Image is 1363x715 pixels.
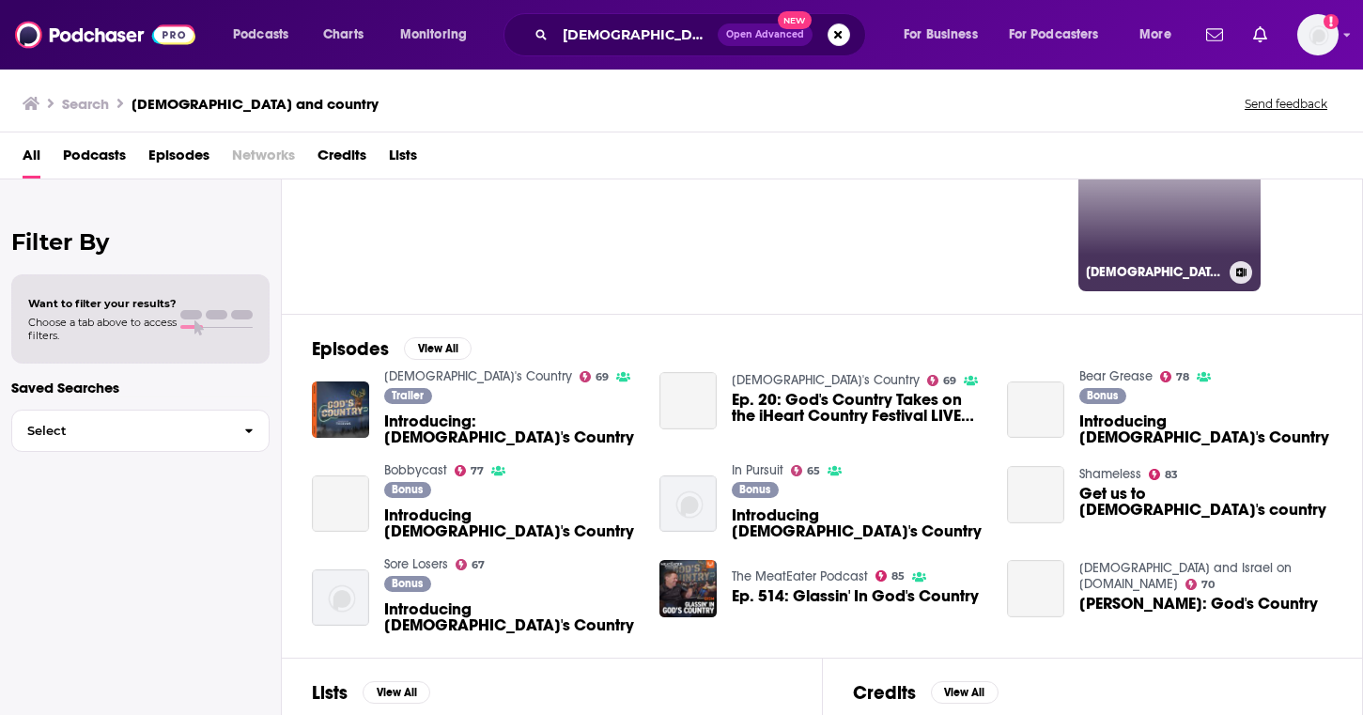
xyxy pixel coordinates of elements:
span: Bonus [739,484,770,495]
button: Send feedback [1239,96,1333,112]
a: Podchaser - Follow, Share and Rate Podcasts [15,17,195,53]
a: The MeatEater Podcast [732,568,868,584]
a: 29 [511,109,693,291]
input: Search podcasts, credits, & more... [555,20,718,50]
a: Sore Losers [384,556,448,572]
span: 70 [1201,581,1215,589]
button: open menu [891,20,1001,50]
a: 69 [580,371,610,382]
a: Ep. 514: Glassin' In God's Country [732,588,979,604]
a: All [23,140,40,179]
h2: Filter By [11,228,270,256]
img: Ep. 514: Glassin' In God's Country [659,560,717,617]
a: Ep. 20: God's Country Takes on the iHeart Country Festival LIVE from Austin! [732,392,984,424]
button: View All [404,337,472,360]
a: In Pursuit [732,462,783,478]
span: 78 [1176,373,1189,381]
span: Trailer [392,390,424,401]
a: 65 [791,465,821,476]
span: Ep. 20: God's Country Takes on the iHeart Country Festival LIVE from [GEOGRAPHIC_DATA]! [732,392,984,424]
a: Curtis Grimes: God's Country [1007,560,1064,617]
span: 69 [943,377,956,385]
button: View All [363,681,430,704]
a: 77 [455,465,485,476]
span: Introducing [DEMOGRAPHIC_DATA]'s Country [732,507,984,539]
h2: Credits [853,681,916,705]
a: Introducing God's Country [1007,381,1064,439]
a: Curtis Grimes: God's Country [1079,596,1318,612]
img: Introducing God's Country [312,569,369,627]
span: 77 [471,467,484,475]
button: open menu [997,20,1126,50]
span: Podcasts [233,22,288,48]
a: Show notifications dropdown [1246,19,1275,51]
h2: Lists [312,681,348,705]
a: CreditsView All [853,681,999,705]
a: Get us to God's country [1079,486,1332,518]
a: Ep. 20: God's Country Takes on the iHeart Country Festival LIVE from Austin! [659,372,717,429]
a: Credits [318,140,366,179]
span: 69 [596,373,609,381]
a: 38 [700,109,882,291]
span: Get us to [DEMOGRAPHIC_DATA]'s country [1079,486,1332,518]
a: Lists [389,140,417,179]
span: 67 [472,561,485,569]
button: Select [11,410,270,452]
span: Bonus [1087,390,1118,401]
p: Saved Searches [11,379,270,396]
span: Networks [232,140,295,179]
h3: [DEMOGRAPHIC_DATA] and country [132,95,379,113]
span: Monitoring [400,22,467,48]
button: Open AdvancedNew [718,23,813,46]
img: User Profile [1297,14,1339,55]
a: Holy Scriptures and Israel on Oneplace.com [1079,560,1292,592]
a: Introducing God's Country [1079,413,1332,445]
h2: Episodes [312,337,389,361]
a: 83 [1149,469,1179,480]
button: Show profile menu [1297,14,1339,55]
span: For Business [904,22,978,48]
span: 65 [807,467,820,475]
a: Introducing God's Country [384,507,637,539]
span: Bonus [392,578,423,589]
button: open menu [387,20,491,50]
span: New [778,11,812,29]
svg: Add a profile image [1324,14,1339,29]
a: 69 [321,109,503,291]
img: Introducing: God's Country [312,381,369,439]
span: 85 [891,572,905,581]
h3: [DEMOGRAPHIC_DATA] and Country Podcast [1086,264,1222,280]
a: 70 [1185,579,1216,590]
span: Introducing: [DEMOGRAPHIC_DATA]'s Country [384,413,637,445]
a: Podcasts [63,140,126,179]
h3: Search [62,95,109,113]
span: Open Advanced [726,30,804,39]
a: Episodes [148,140,209,179]
button: open menu [1126,20,1195,50]
a: 78 [1160,371,1190,382]
span: Select [12,425,229,437]
a: Introducing God's Country [384,601,637,633]
a: ListsView All [312,681,430,705]
a: Charts [311,20,375,50]
span: Logged in as lori.heiselman [1297,14,1339,55]
span: Introducing [DEMOGRAPHIC_DATA]'s Country [1079,413,1332,445]
span: Choose a tab above to access filters. [28,316,177,342]
span: Introducing [DEMOGRAPHIC_DATA]'s Country [384,507,637,539]
a: Introducing God's Country [732,507,984,539]
a: 32[DEMOGRAPHIC_DATA] and Country Podcast [1078,109,1261,291]
a: EpisodesView All [312,337,472,361]
a: Bear Grease [1079,368,1153,384]
span: Bonus [392,484,423,495]
a: Show notifications dropdown [1199,19,1231,51]
span: [PERSON_NAME]: God's Country [1079,596,1318,612]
